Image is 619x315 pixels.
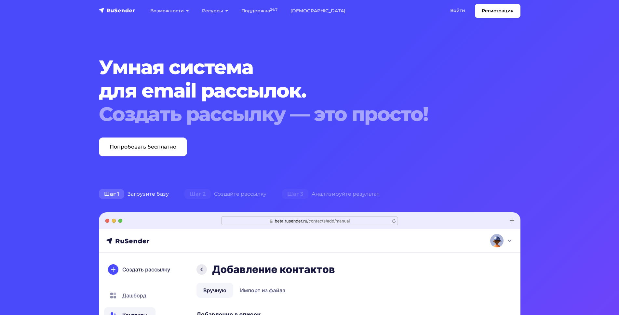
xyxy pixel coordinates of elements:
a: Регистрация [475,4,520,18]
a: Попробовать бесплатно [99,138,187,156]
div: Анализируйте результат [274,188,387,201]
span: Шаг 3 [282,189,308,199]
span: Шаг 1 [99,189,124,199]
div: Загрузите базу [91,188,177,201]
a: Ресурсы [195,4,235,18]
img: RuSender [99,7,135,14]
h1: Умная система для email рассылок. [99,56,485,126]
sup: 24/7 [270,7,277,12]
span: Шаг 2 [184,189,211,199]
div: Создать рассылку — это просто! [99,102,485,126]
a: Войти [444,4,472,17]
a: [DEMOGRAPHIC_DATA] [284,4,352,18]
div: Создайте рассылку [177,188,274,201]
a: Поддержка24/7 [235,4,284,18]
a: Возможности [144,4,195,18]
